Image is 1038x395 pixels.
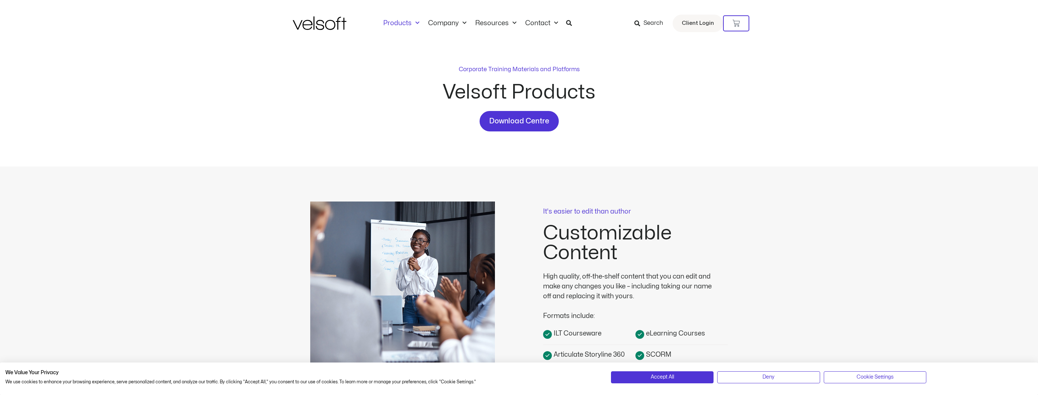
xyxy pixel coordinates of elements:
[521,19,562,27] a: ContactMenu Toggle
[543,328,635,339] a: ILT Courseware
[682,19,714,28] span: Client Login
[293,16,346,30] img: Velsoft Training Materials
[424,19,471,27] a: CompanyMenu Toggle
[379,19,424,27] a: ProductsMenu Toggle
[552,329,601,338] span: ILT Courseware
[379,19,562,27] nav: Menu
[5,369,600,376] h2: We Value Your Privacy
[644,329,705,338] span: eLearning Courses
[543,208,728,215] p: It's easier to edit than author
[5,379,600,385] p: We use cookies to enhance your browsing experience, serve personalized content, and analyze our t...
[717,371,820,383] button: Deny all cookies
[459,65,580,74] p: Corporate Training Materials and Platforms
[635,349,728,360] a: SCORM
[388,83,650,102] h2: Velsoft Products
[673,15,723,32] a: Client Login
[552,350,625,360] span: Articulate Storyline 360
[471,19,521,27] a: ResourcesMenu Toggle
[543,349,635,360] a: Articulate Storyline 360
[543,223,728,263] h2: Customizable Content
[611,371,714,383] button: Accept all cookies
[643,19,663,28] span: Search
[824,371,926,383] button: Adjust cookie preferences
[762,373,774,381] span: Deny
[489,115,549,127] span: Download Centre
[543,272,718,301] div: High quality, off-the-shelf content that you can edit and make any changes you like – including t...
[634,17,668,30] a: Search
[543,301,718,321] div: Formats include:
[644,350,671,360] span: SCORM
[857,373,893,381] span: Cookie Settings
[651,373,674,381] span: Accept All
[480,111,559,131] a: Download Centre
